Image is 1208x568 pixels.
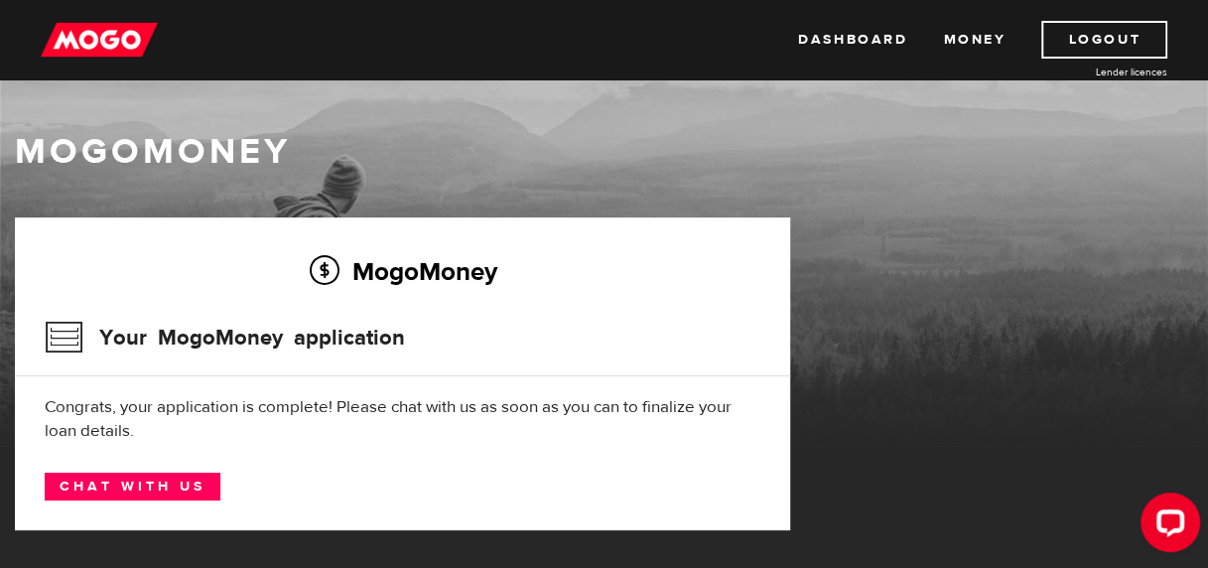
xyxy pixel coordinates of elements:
[45,250,760,292] h2: MogoMoney
[45,312,405,363] h3: Your MogoMoney application
[1018,65,1167,79] a: Lender licences
[798,21,907,59] a: Dashboard
[943,21,1006,59] a: Money
[45,473,220,500] a: Chat with us
[1125,485,1208,568] iframe: LiveChat chat widget
[1041,21,1167,59] a: Logout
[45,395,760,443] div: Congrats, your application is complete! Please chat with us as soon as you can to finalize your l...
[41,21,158,59] img: mogo_logo-11ee424be714fa7cbb0f0f49df9e16ec.png
[15,131,1193,173] h1: MogoMoney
